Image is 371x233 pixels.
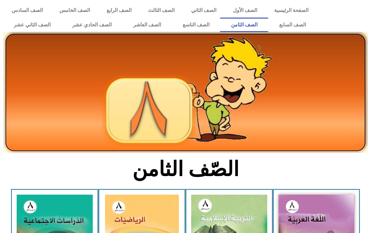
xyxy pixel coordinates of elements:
a: الصف الثاني عشر [3,18,62,32]
a: الصف الحادي عشر [62,18,123,32]
a: الصف العاشر [123,18,172,32]
a: الصف الثالث [140,3,183,18]
a: الصف الرابع [98,3,140,18]
a: الصف الثاني [183,3,225,18]
a: الصف التاسع [172,18,220,32]
a: الصف الأول [225,3,266,18]
a: الصف الثامن [220,18,268,32]
h2: الصّف الثامن [82,157,290,181]
a: الصف السابع [268,18,317,32]
a: الصفحة الرئيسية [266,3,317,18]
a: الصف الخامس [51,3,98,18]
a: الصف السادس [3,3,51,18]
